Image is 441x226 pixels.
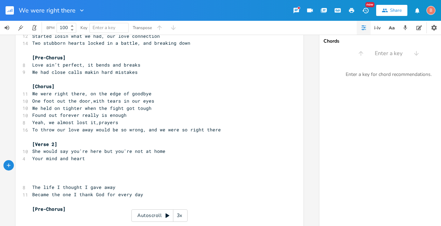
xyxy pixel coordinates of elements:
[32,69,138,75] span: We had close calls makin hard mistakes
[32,148,165,154] span: She would say you're here but you're not at home
[93,25,115,31] span: Enter a key
[19,7,76,14] span: We were right there
[131,209,188,222] div: Autoscroll
[32,83,54,89] span: [Chorus]
[80,26,87,30] div: Key
[32,191,143,198] span: Became the one I thank God for every day
[32,127,221,133] span: To throw our love away would be so wrong, and we were so right there
[426,2,435,18] button: B
[32,112,127,118] span: Found out forever really is enough
[173,209,186,222] div: 3x
[376,5,407,16] button: Share
[32,141,57,147] span: [Verse 2]
[358,4,372,17] button: New
[32,33,160,39] span: Started losin what we had, our love connection
[32,184,115,190] span: The life I thought I gave away
[32,40,190,46] span: Two stubborn hearts locked in a battle, and breaking down
[133,26,152,30] div: Transpose
[32,62,140,68] span: Love ain’t perfect, it bends and breaks
[32,119,118,125] span: Yeah, we almost lost it,prayers
[365,2,374,7] div: New
[32,54,66,61] span: [Pre-Chorus]
[32,105,152,111] span: We held on tighter when the fight got tough
[46,26,54,30] div: BPM
[32,98,154,104] span: One foot out the door,with tears in our eyes
[32,206,66,212] span: [Pre-Chorus]
[426,6,435,15] div: bjb3598
[32,155,85,162] span: Your mind and heart
[32,90,152,97] span: We were right there, on the edge of goodbye
[390,7,402,14] div: Share
[375,50,403,58] span: Enter a key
